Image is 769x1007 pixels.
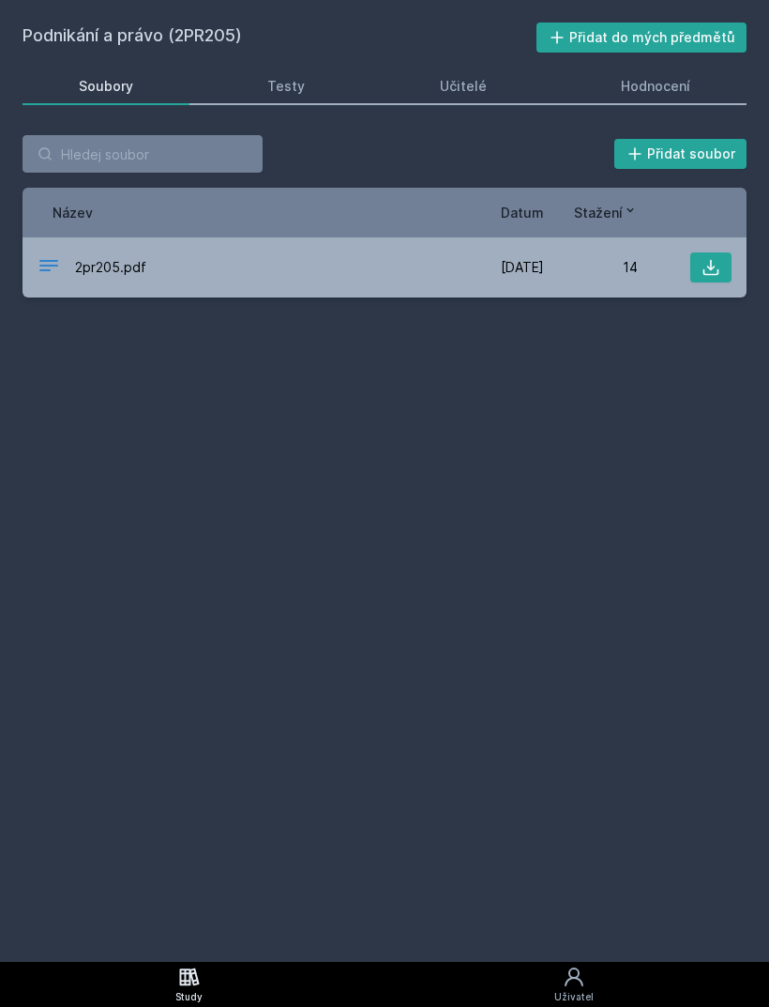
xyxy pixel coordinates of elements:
[621,77,690,96] div: Hodnocení
[79,77,133,96] div: Soubory
[574,203,638,222] button: Stažení
[614,139,747,169] button: Přidat soubor
[574,203,623,222] span: Stažení
[53,203,93,222] button: Název
[384,68,543,105] a: Učitelé
[440,77,487,96] div: Učitelé
[544,258,638,277] div: 14
[23,23,536,53] h2: Podnikání a právo (2PR205)
[501,203,544,222] button: Datum
[23,68,189,105] a: Soubory
[554,990,594,1004] div: Uživatel
[536,23,747,53] button: Přidat do mých předmětů
[267,77,305,96] div: Testy
[212,68,362,105] a: Testy
[38,254,60,282] div: PDF
[565,68,747,105] a: Hodnocení
[175,990,203,1004] div: Study
[75,258,146,277] span: 2pr205.pdf
[501,258,544,277] span: [DATE]
[23,135,263,173] input: Hledej soubor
